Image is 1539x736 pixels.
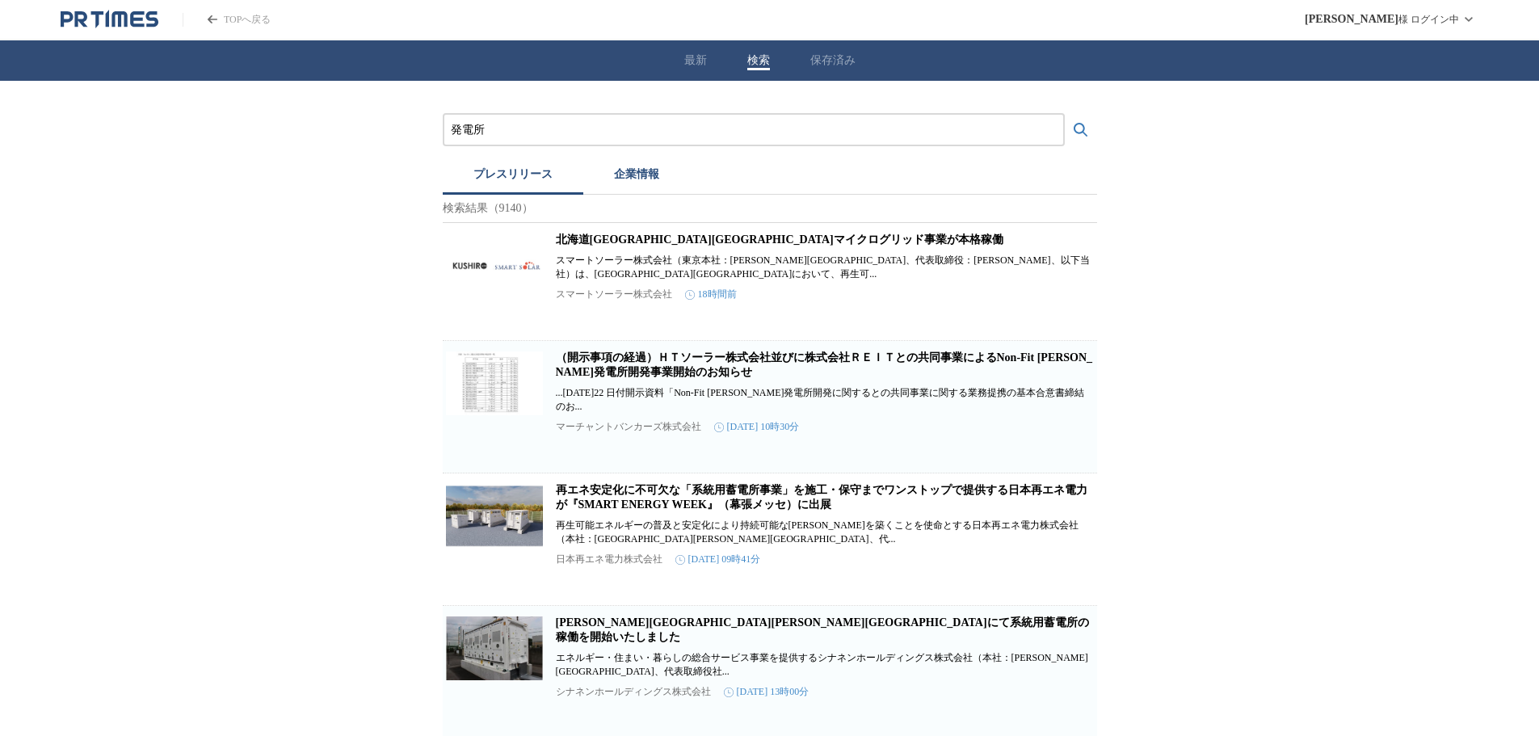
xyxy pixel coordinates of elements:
img: 千葉県旭市にて系統用蓄電所の稼働を開始いたしました [446,616,543,680]
img: （開示事項の経過）ＨＴソーラー株式会社並びに株式会社ＲＥＩＴとの共同事業によるNon-Fit 太陽光発電所開発事業開始のお知らせ [446,351,543,415]
a: 北海道[GEOGRAPHIC_DATA][GEOGRAPHIC_DATA]マイクログリッド事業が本格稼働 [556,233,1003,246]
button: 保存済み [810,53,856,68]
p: スマートソーラー株式会社 [556,288,672,301]
input: プレスリリースおよび企業を検索する [451,121,1057,139]
p: ...[DATE]22 日付開示資料「Non-Fit [PERSON_NAME]発電所開発に関するとの共同事業に関する業務提携の基本合意書締結のお... [556,386,1094,414]
button: 検索する [1065,114,1097,146]
p: 再生可能エネルギーの普及と安定化により持続可能な[PERSON_NAME]を築くことを使命とする日本再エネ電力株式会社（本社：[GEOGRAPHIC_DATA][PERSON_NAME][GEO... [556,519,1094,546]
a: [PERSON_NAME][GEOGRAPHIC_DATA][PERSON_NAME][GEOGRAPHIC_DATA]にて系統用蓄電所の稼働を開始いたしました [556,616,1089,643]
p: エネルギー・住まい・暮らしの総合サービス事業を提供するシナネンホールディングス株式会社（本社：[PERSON_NAME][GEOGRAPHIC_DATA]、代表取締役社... [556,651,1094,679]
a: PR TIMESのトップページはこちら [61,10,158,29]
img: 北海道釧路郡釧路町マイクログリッド事業が本格稼働 [446,233,543,297]
img: 再エネ安定化に不可欠な「系統用蓄電所事業」を施工・保守までワンストップで提供する日本再エネ電力が『SMART ENERGY WEEK』（幕張メッセ）に出展 [446,483,543,548]
span: [PERSON_NAME] [1305,13,1398,26]
a: （開示事項の経過）ＨＴソーラー株式会社並びに株式会社ＲＥＩＴとの共同事業によるNon-Fit [PERSON_NAME]発電所開発事業開始のお知らせ [556,351,1093,378]
time: [DATE] 13時00分 [724,685,809,699]
time: [DATE] 10時30分 [714,420,800,434]
time: [DATE] 09時41分 [675,553,761,566]
a: PR TIMESのトップページはこちら [183,13,271,27]
p: シナネンホールディングス株式会社 [556,685,711,699]
button: 検索 [747,53,770,68]
p: マーチャントバンカーズ株式会社 [556,420,701,434]
p: スマートソーラー株式会社（東京本社：[PERSON_NAME][GEOGRAPHIC_DATA]、代表取締役：[PERSON_NAME]、以下当社）は、[GEOGRAPHIC_DATA][GEO... [556,254,1094,281]
button: 企業情報 [583,159,690,195]
p: 日本再エネ電力株式会社 [556,553,662,566]
time: 18時間前 [685,288,737,301]
a: 再エネ安定化に不可欠な「系統用蓄電所事業」を施工・保守までワンストップで提供する日本再エネ電力が『SMART ENERGY WEEK』（幕張メッセ）に出展 [556,484,1087,511]
button: プレスリリース [443,159,583,195]
button: 最新 [684,53,707,68]
p: 検索結果（9140） [443,195,1097,223]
